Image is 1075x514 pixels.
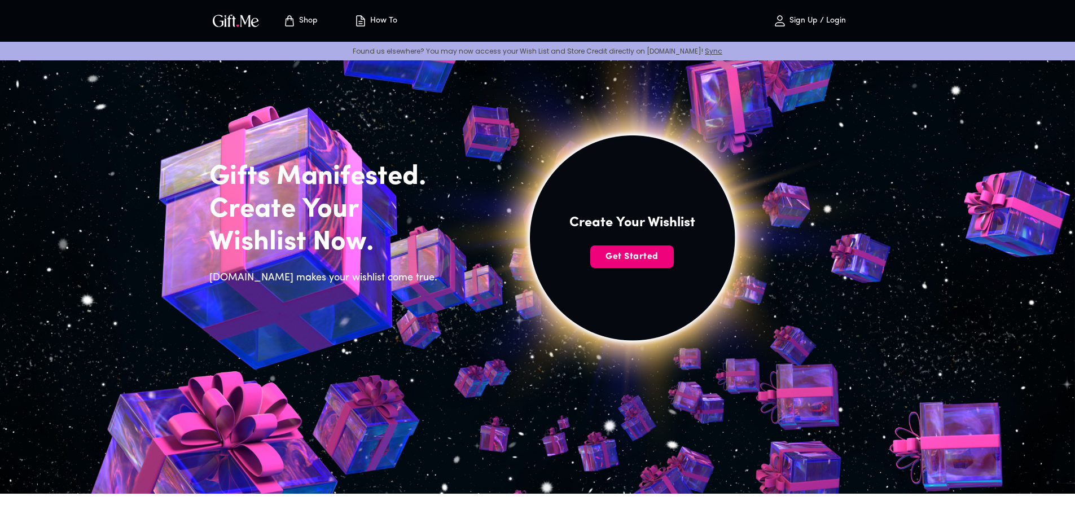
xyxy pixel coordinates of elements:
[354,14,367,28] img: how-to.svg
[705,46,722,56] a: Sync
[209,161,444,194] h2: Gifts Manifested.
[269,3,331,39] button: Store page
[209,194,444,226] h2: Create Your
[296,16,318,26] p: Shop
[345,3,407,39] button: How To
[209,226,444,259] h2: Wishlist Now.
[210,12,261,29] img: GiftMe Logo
[379,10,886,491] img: hero_sun.png
[209,14,262,28] button: GiftMe Logo
[367,16,397,26] p: How To
[753,3,866,39] button: Sign Up / Login
[787,16,846,26] p: Sign Up / Login
[590,251,674,263] span: Get Started
[590,245,674,268] button: Get Started
[569,214,695,232] h4: Create Your Wishlist
[209,270,444,286] h6: [DOMAIN_NAME] makes your wishlist come true.
[9,46,1066,56] p: Found us elsewhere? You may now access your Wish List and Store Credit directly on [DOMAIN_NAME]!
